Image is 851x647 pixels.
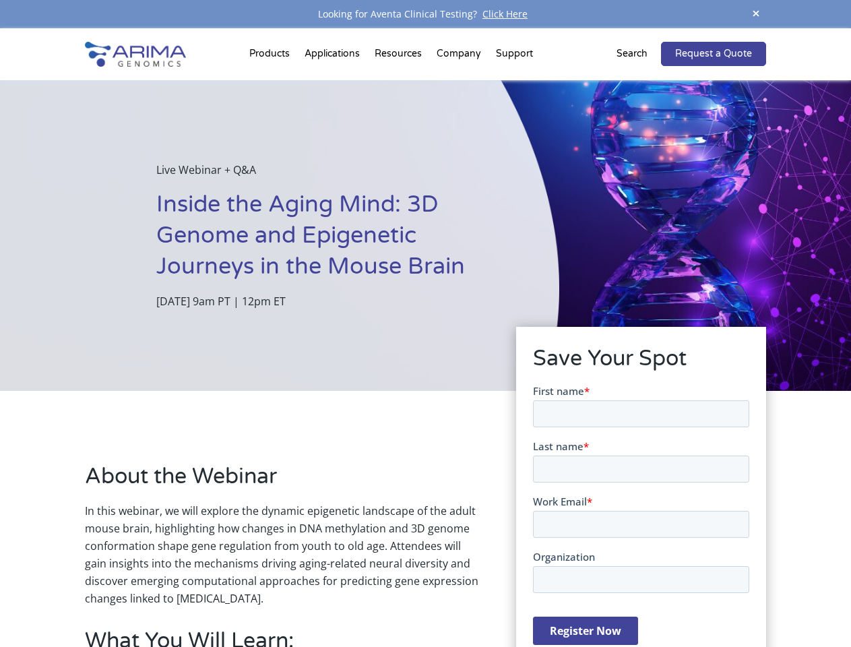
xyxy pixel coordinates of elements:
[661,42,766,66] a: Request a Quote
[85,502,478,607] p: In this webinar, we will explore the dynamic epigenetic landscape of the adult mouse brain, highl...
[156,189,491,292] h1: Inside the Aging Mind: 3D Genome and Epigenetic Journeys in the Mouse Brain
[85,462,478,502] h2: About the Webinar
[156,161,491,189] p: Live Webinar + Q&A
[85,5,765,23] div: Looking for Aventa Clinical Testing?
[156,292,491,310] p: [DATE] 9am PT | 12pm ET
[477,7,533,20] a: Click Here
[533,344,749,384] h2: Save Your Spot
[85,42,186,67] img: Arima-Genomics-logo
[617,45,648,63] p: Search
